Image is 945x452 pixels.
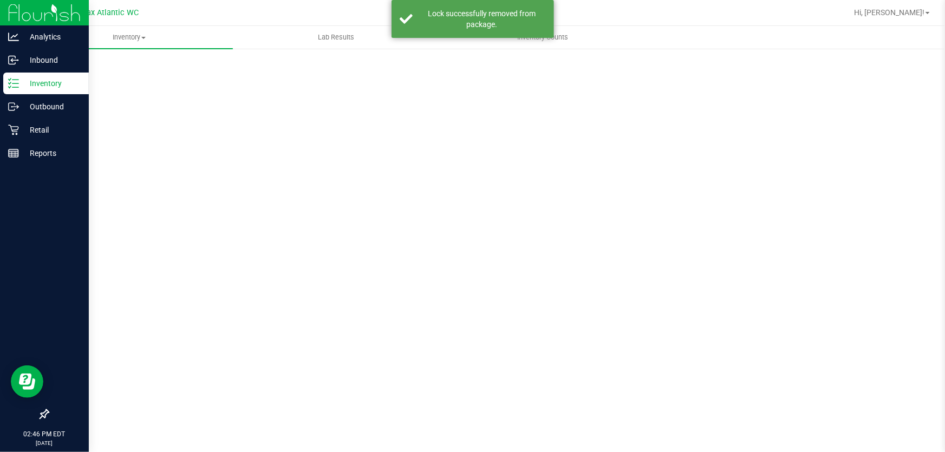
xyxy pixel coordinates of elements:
[26,26,233,49] a: Inventory
[419,8,546,30] div: Lock successfully removed from package.
[11,365,43,398] iframe: Resource center
[19,123,84,136] p: Retail
[19,147,84,160] p: Reports
[5,429,84,439] p: 02:46 PM EDT
[5,439,84,447] p: [DATE]
[8,148,19,159] inline-svg: Reports
[303,32,369,42] span: Lab Results
[82,8,139,17] span: Jax Atlantic WC
[8,78,19,89] inline-svg: Inventory
[19,100,84,113] p: Outbound
[26,32,233,42] span: Inventory
[8,125,19,135] inline-svg: Retail
[19,30,84,43] p: Analytics
[19,54,84,67] p: Inbound
[8,31,19,42] inline-svg: Analytics
[19,77,84,90] p: Inventory
[8,55,19,65] inline-svg: Inbound
[854,8,924,17] span: Hi, [PERSON_NAME]!
[233,26,440,49] a: Lab Results
[8,101,19,112] inline-svg: Outbound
